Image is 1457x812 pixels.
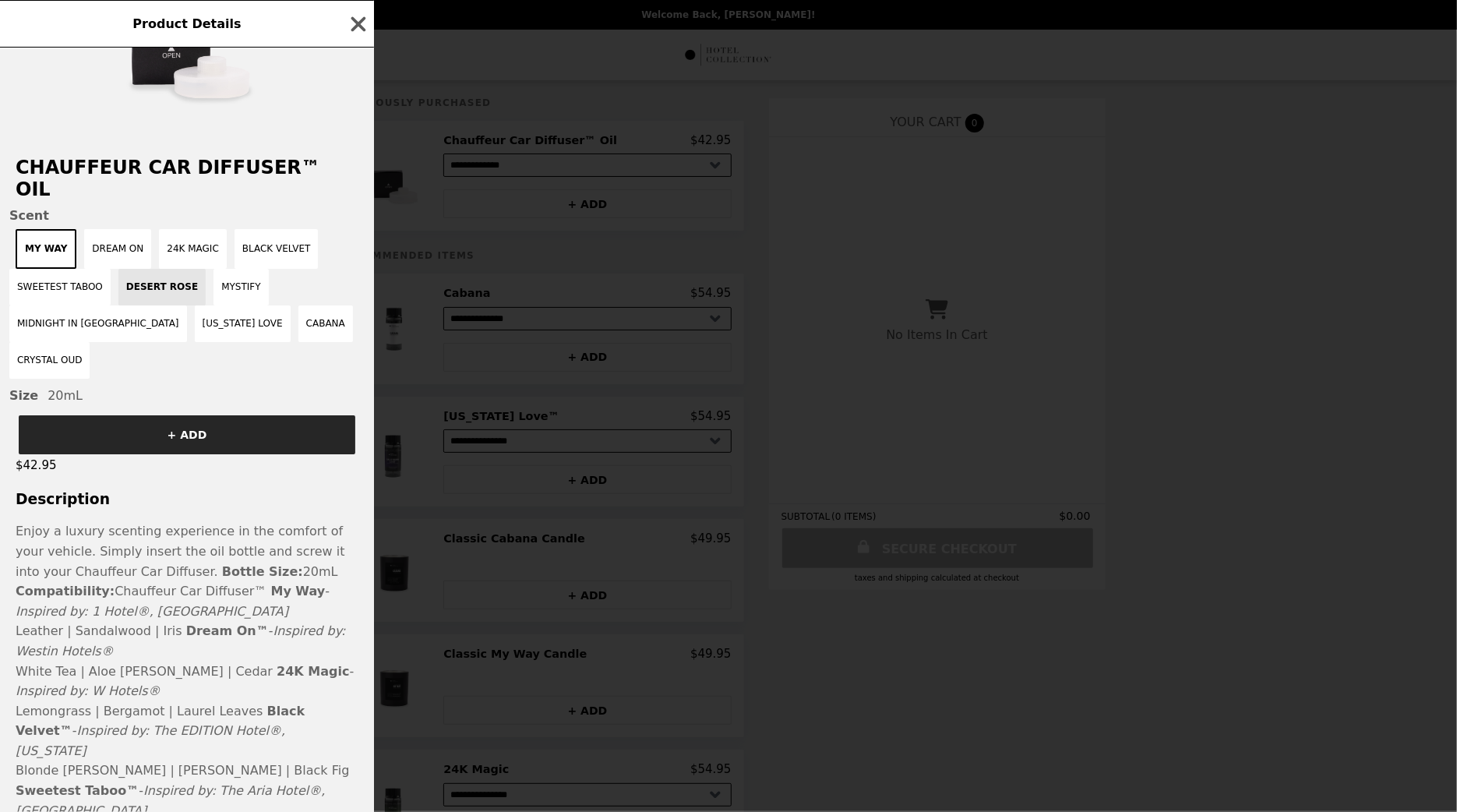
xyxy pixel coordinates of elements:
[9,305,187,342] button: Midnight in [GEOGRAPHIC_DATA]
[9,388,365,403] div: 20mL
[213,269,268,305] button: Mystify
[16,584,330,638] p: - Leather | Sandalwood | Iris
[16,723,285,758] em: Inspired by: The EDITION Hotel®, [US_STATE]
[16,664,354,718] p: - Lemongrass | Bergamot | Laurel Leaves
[9,388,38,403] span: Size
[271,584,326,598] strong: My Way
[9,342,90,379] button: Crystal Oud
[16,584,115,598] strong: Compatibility:
[16,683,161,698] em: Inspired by: W Hotels®
[84,229,151,269] button: Dream On
[16,623,346,658] em: Inspired by: Westin Hotels®
[195,305,291,342] button: [US_STATE] Love
[19,415,355,454] button: + ADD
[298,305,353,342] button: Cabana
[159,229,227,269] button: 24K Magic
[277,664,349,679] strong: 24K Magic
[16,783,139,798] strong: Sweetest Taboo™
[16,604,288,619] em: Inspired by: 1 Hotel®, [GEOGRAPHIC_DATA]
[186,623,269,638] strong: Dream On™
[16,524,345,578] p: Enjoy a luxury scenting experience in the comfort of your vehicle. Simply insert the oil bottle a...
[132,16,241,31] span: Product Details
[9,208,365,223] span: Scent
[16,564,338,599] p: 20mL Chauffeur Car Diffuser™
[16,623,346,678] p: - White Tea | Aloe [PERSON_NAME] | Cedar
[9,269,111,305] button: Sweetest Taboo
[235,229,319,269] button: Black Velvet
[222,564,303,579] strong: Bottle Size:
[16,229,76,269] button: My Way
